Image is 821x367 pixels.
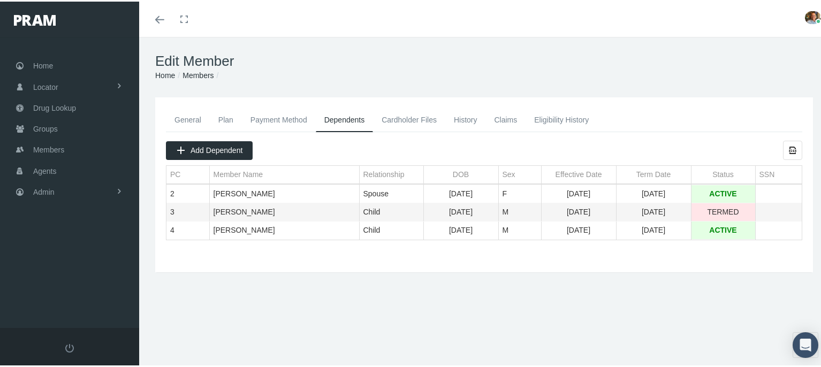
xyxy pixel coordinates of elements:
div: Member Name [214,168,263,178]
td: Column Status [691,164,755,182]
td: [PERSON_NAME] [209,220,359,238]
div: DOB [453,168,469,178]
td: Column Relationship [359,164,423,182]
span: Members [33,138,64,158]
td: Column Term Date [616,164,691,182]
span: Admin [33,180,55,201]
td: Column SSN [755,164,803,182]
td: [DATE] [616,220,691,238]
td: [DATE] [423,202,498,220]
td: [DATE] [616,183,691,202]
div: Sex [503,168,515,178]
h1: Edit Member [155,51,813,68]
a: Plan [210,106,242,130]
div: Add Dependent [166,140,253,158]
td: [DATE] [541,183,616,202]
td: [DATE] [541,202,616,220]
td: Column Effective Date [541,164,616,182]
td: [DATE] [423,183,498,202]
span: Add Dependent [191,144,242,153]
a: Eligibility History [526,106,597,130]
td: Spouse [359,183,423,202]
span: Home [33,54,53,74]
div: Export all data to Excel [783,139,802,158]
img: S_Profile_Picture_15241.jpg [805,10,821,22]
td: Child [359,220,423,238]
td: 3 [166,202,209,220]
div: Data grid [166,139,802,239]
a: Home [155,70,175,78]
a: History [445,106,486,130]
span: Agents [33,159,57,180]
td: 2 [166,183,209,202]
td: [PERSON_NAME] [209,183,359,202]
td: Column DOB [423,164,498,182]
td: F [498,183,541,202]
td: [PERSON_NAME] [209,202,359,220]
td: [DATE] [616,202,691,220]
a: Claims [485,106,526,130]
div: SSN [759,168,775,178]
td: ACTIVE [691,183,755,202]
td: M [498,220,541,238]
img: PRAM_20_x_78.png [14,13,56,24]
span: Drug Lookup [33,96,76,117]
span: Locator [33,75,58,96]
div: Status [712,168,734,178]
td: [DATE] [423,220,498,238]
div: Open Intercom Messenger [793,331,818,356]
span: Groups [33,117,58,137]
div: Term Date [636,168,671,178]
div: Relationship [363,168,405,178]
a: Dependents [316,106,374,131]
td: 4 [166,220,209,238]
div: Data grid toolbar [166,139,802,158]
td: Column Member Name [209,164,359,182]
a: Members [183,70,214,78]
td: M [498,202,541,220]
td: [DATE] [541,220,616,238]
div: PC [170,168,180,178]
a: General [166,106,210,130]
div: Effective Date [556,168,602,178]
a: Cardholder Files [373,106,445,130]
td: Column Sex [498,164,541,182]
td: Child [359,202,423,220]
td: Column PC [166,164,209,182]
td: TERMED [691,202,755,220]
a: Payment Method [242,106,316,130]
td: ACTIVE [691,220,755,238]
